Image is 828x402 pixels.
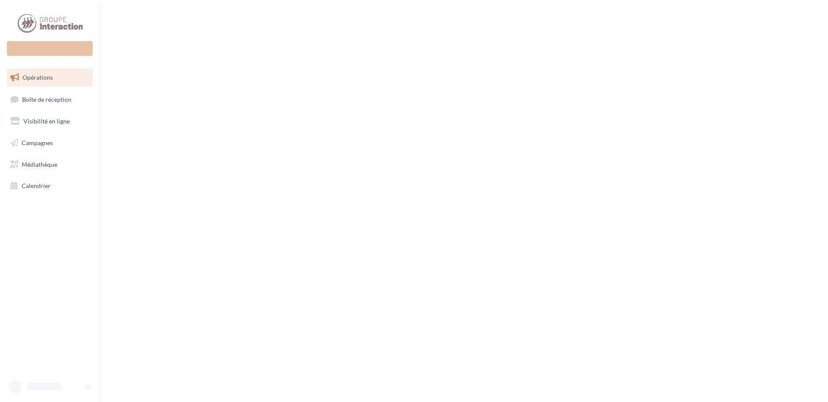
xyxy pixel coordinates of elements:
[22,160,57,168] span: Médiathèque
[23,74,53,81] span: Opérations
[5,156,94,174] a: Médiathèque
[5,90,94,109] a: Boîte de réception
[23,117,70,125] span: Visibilité en ligne
[5,177,94,195] a: Calendrier
[5,68,94,87] a: Opérations
[22,182,51,189] span: Calendrier
[7,41,93,56] div: Nouvelle campagne
[22,139,53,146] span: Campagnes
[22,95,71,103] span: Boîte de réception
[5,112,94,130] a: Visibilité en ligne
[5,134,94,152] a: Campagnes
